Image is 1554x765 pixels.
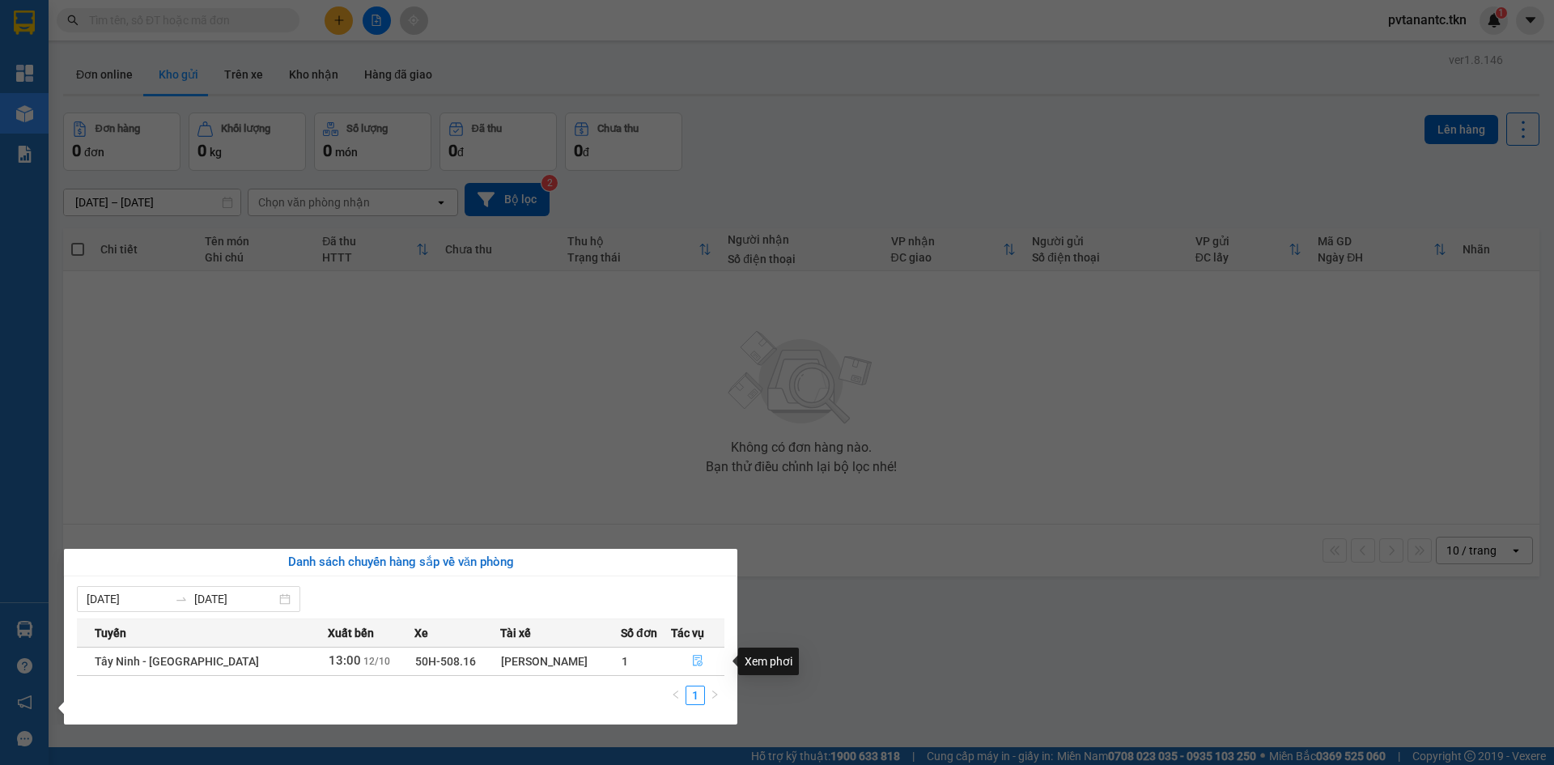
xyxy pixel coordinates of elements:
span: 12/10 [363,656,390,667]
span: left [671,690,681,699]
li: Previous Page [666,686,686,705]
span: 50H-508.16 [415,655,476,668]
li: Next Page [705,686,724,705]
span: Tây Ninh - [GEOGRAPHIC_DATA] [95,655,259,668]
span: swap-right [175,593,188,606]
a: 1 [686,686,704,704]
span: Xe [414,624,428,642]
button: file-done [672,648,724,674]
input: Từ ngày [87,590,168,608]
div: Xem phơi [738,648,799,675]
span: 1 [622,655,628,668]
span: Tác vụ [671,624,704,642]
span: Xuất bến [328,624,374,642]
button: right [705,686,724,705]
span: to [175,593,188,606]
span: Tuyến [95,624,126,642]
div: Danh sách chuyến hàng sắp về văn phòng [77,553,724,572]
button: left [666,686,686,705]
input: Đến ngày [194,590,276,608]
span: 13:00 [329,653,361,668]
li: 1 [686,686,705,705]
span: Tài xế [500,624,531,642]
span: right [710,690,720,699]
span: file-done [692,655,703,668]
span: Số đơn [621,624,657,642]
div: [PERSON_NAME] [501,652,620,670]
